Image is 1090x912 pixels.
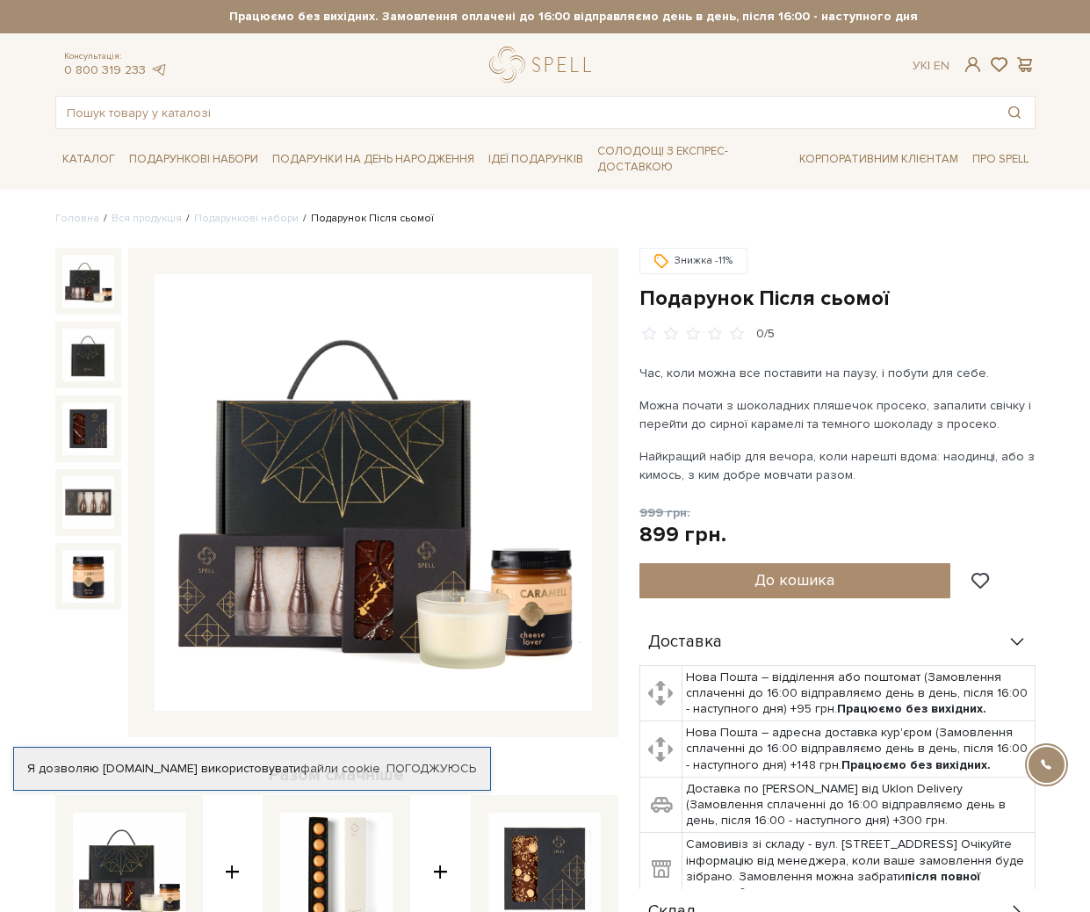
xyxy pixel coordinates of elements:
div: 899 грн. [639,521,726,548]
div: Ук [913,58,949,74]
a: telegram [150,62,168,77]
a: 0 800 319 233 [64,62,146,77]
img: Подарунок Після сьомої [62,255,115,308]
p: Найкращий набір для вечора, коли нарешті вдома: наодинці, або з кимось, з ким добре мовчати разом. [639,447,1036,484]
a: logo [489,47,599,83]
div: Я дозволяю [DOMAIN_NAME] використовувати [14,761,490,777]
span: | [928,58,930,73]
a: Про Spell [965,146,1036,173]
td: Доставка по [PERSON_NAME] від Uklon Delivery (Замовлення сплаченні до 16:00 відправляємо день в д... [682,777,1035,833]
li: Подарунок Після сьомої [299,211,434,227]
a: Вся продукція [112,212,182,225]
a: En [934,58,949,73]
a: Подарунки на День народження [265,146,481,173]
span: Консультація: [64,51,168,62]
button: Пошук товару у каталозі [994,97,1035,128]
a: Корпоративним клієнтам [792,146,965,173]
p: Час, коли можна все поставити на паузу, і побути для себе. [639,364,1036,382]
img: Подарунок Після сьомої [155,274,591,711]
div: Знижка -11% [639,248,747,274]
td: Нова Пошта – адресна доставка кур'єром (Замовлення сплаченні до 16:00 відправляємо день в день, п... [682,721,1035,778]
b: Працюємо без вихідних. [837,701,986,716]
p: Можна почати з шоколадних пляшечок просеко, запалити свічку і перейти до сирної карамелі та темно... [639,396,1036,433]
input: Пошук товару у каталозі [56,97,994,128]
span: Доставка [648,634,722,650]
b: Працюємо без вихідних. [841,757,991,772]
a: Ідеї подарунків [481,146,590,173]
a: файли cookie [300,761,380,776]
div: 0/5 [756,326,775,343]
img: Подарунок Після сьомої [62,476,115,529]
span: 999 грн. [639,505,690,520]
a: Подарункові набори [194,212,299,225]
td: Самовивіз зі складу - вул. [STREET_ADDRESS] Очікуйте інформацію від менеджера, коли ваше замовлен... [682,833,1035,905]
a: Подарункові набори [122,146,265,173]
b: після повної оплати [686,869,980,900]
a: Каталог [55,146,122,173]
button: До кошика [639,563,951,598]
a: Головна [55,212,99,225]
img: Подарунок Після сьомої [62,550,115,603]
a: Погоджуюсь [386,761,476,777]
span: До кошика [754,570,834,590]
img: Подарунок Після сьомої [62,402,115,455]
a: Солодощі з експрес-доставкою [590,136,792,182]
img: Подарунок Після сьомої [62,329,115,381]
td: Нова Пошта – відділення або поштомат (Замовлення сплаченні до 16:00 відправляємо день в день, піс... [682,665,1035,721]
h1: Подарунок Після сьомої [639,285,1036,312]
